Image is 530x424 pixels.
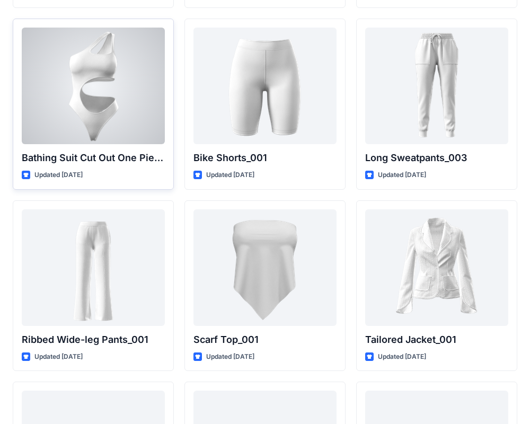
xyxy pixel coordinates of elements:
[378,170,426,181] p: Updated [DATE]
[193,332,337,347] p: Scarf Top_001
[22,332,165,347] p: Ribbed Wide-leg Pants_001
[22,28,165,144] a: Bathing Suit Cut Out One Piece_001
[378,351,426,363] p: Updated [DATE]
[365,332,508,347] p: Tailored Jacket_001
[22,151,165,165] p: Bathing Suit Cut Out One Piece_001
[22,209,165,326] a: Ribbed Wide-leg Pants_001
[365,209,508,326] a: Tailored Jacket_001
[193,151,337,165] p: Bike Shorts_001
[193,209,337,326] a: Scarf Top_001
[206,170,254,181] p: Updated [DATE]
[206,351,254,363] p: Updated [DATE]
[365,151,508,165] p: Long Sweatpants_003
[34,351,83,363] p: Updated [DATE]
[34,170,83,181] p: Updated [DATE]
[193,28,337,144] a: Bike Shorts_001
[365,28,508,144] a: Long Sweatpants_003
